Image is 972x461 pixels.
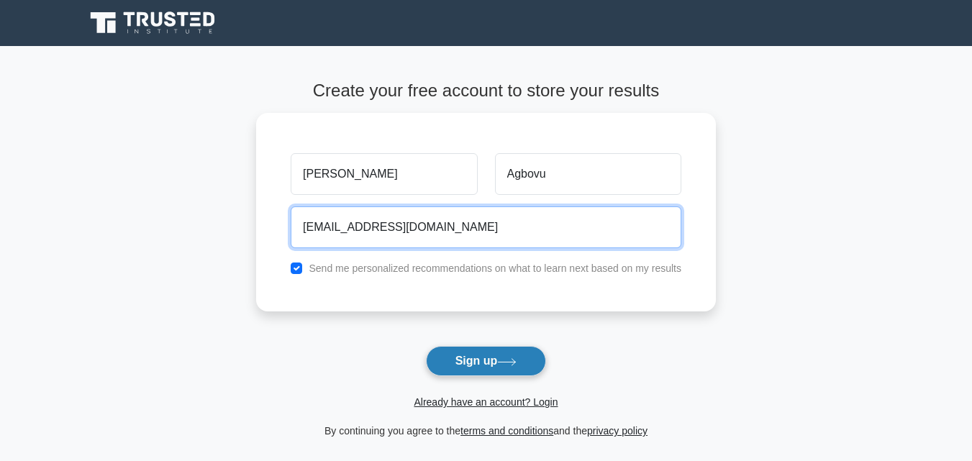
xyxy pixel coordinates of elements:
[247,422,725,439] div: By continuing you agree to the and the
[291,153,477,195] input: First name
[495,153,681,195] input: Last name
[309,263,681,274] label: Send me personalized recommendations on what to learn next based on my results
[426,346,547,376] button: Sign up
[460,425,553,437] a: terms and conditions
[414,396,558,408] a: Already have an account? Login
[291,206,681,248] input: Email
[587,425,648,437] a: privacy policy
[256,81,716,101] h4: Create your free account to store your results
